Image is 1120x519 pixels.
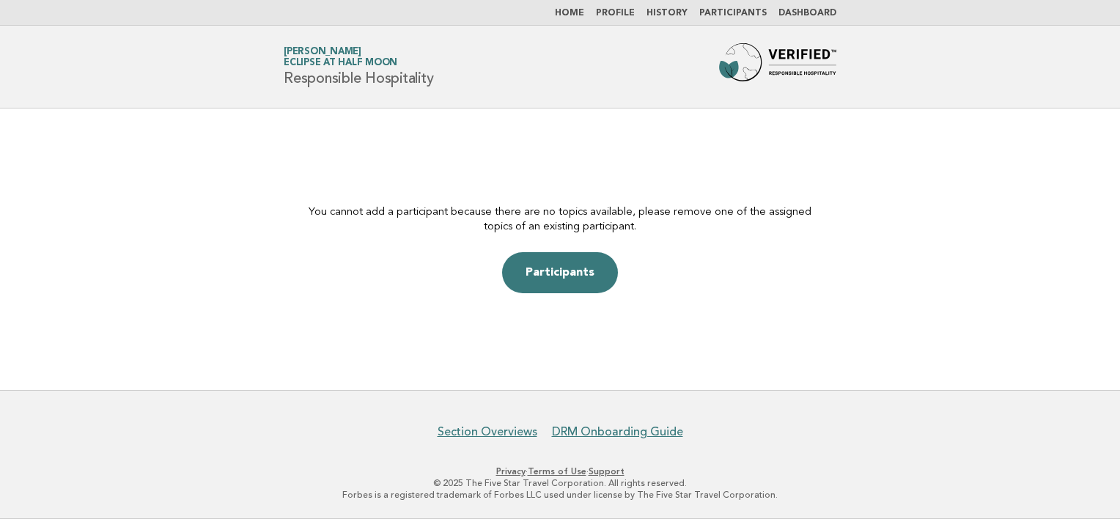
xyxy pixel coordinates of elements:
[596,9,635,18] a: Profile
[284,48,433,86] h1: Responsible Hospitality
[111,489,1009,501] p: Forbes is a registered trademark of Forbes LLC used under license by The Five Star Travel Corpora...
[589,466,625,476] a: Support
[778,9,836,18] a: Dashboard
[111,477,1009,489] p: © 2025 The Five Star Travel Corporation. All rights reserved.
[646,9,688,18] a: History
[528,466,586,476] a: Terms of Use
[552,424,683,439] a: DRM Onboarding Guide
[284,47,397,67] a: [PERSON_NAME]Eclipse at Half Moon
[111,465,1009,477] p: · ·
[699,9,767,18] a: Participants
[284,59,397,68] span: Eclipse at Half Moon
[719,43,836,90] img: Forbes Travel Guide
[438,424,537,439] a: Section Overviews
[555,9,584,18] a: Home
[301,205,819,235] p: You cannot add a participant because there are no topics available, please remove one of the assi...
[496,466,526,476] a: Privacy
[502,252,618,293] a: Participants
